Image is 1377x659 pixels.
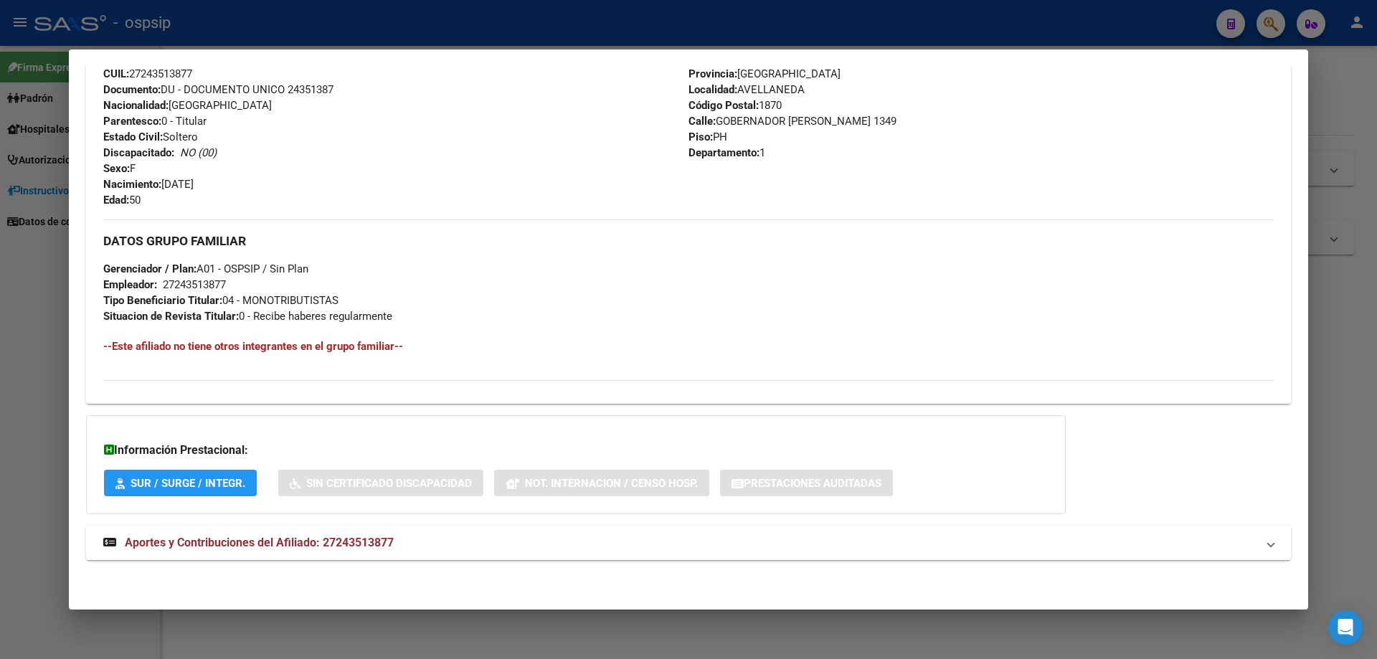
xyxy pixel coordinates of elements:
strong: Empleador: [103,278,157,291]
span: 50 [103,194,141,207]
span: 1870 [688,99,782,112]
div: Open Intercom Messenger [1328,610,1363,645]
span: Prestaciones Auditadas [744,477,881,490]
h4: --Este afiliado no tiene otros integrantes en el grupo familiar-- [103,338,1274,354]
div: 27243513877 [163,277,226,293]
button: Not. Internacion / Censo Hosp. [494,470,709,496]
span: A01 - OSPSIP / Sin Plan [103,262,308,275]
span: Not. Internacion / Censo Hosp. [525,477,698,490]
span: [GEOGRAPHIC_DATA] [688,67,841,80]
strong: Calle: [688,115,716,128]
h3: Información Prestacional: [104,442,1048,459]
strong: Nacionalidad: [103,99,169,112]
strong: Edad: [103,194,129,207]
span: [GEOGRAPHIC_DATA] [103,99,272,112]
strong: Departamento: [688,146,760,159]
strong: Gerenciador / Plan: [103,262,197,275]
strong: Sexo: [103,162,130,175]
strong: Parentesco: [103,115,161,128]
mat-expansion-panel-header: Aportes y Contribuciones del Afiliado: 27243513877 [86,526,1291,560]
strong: Provincia: [688,67,737,80]
button: SUR / SURGE / INTEGR. [104,470,257,496]
span: [DATE] [103,178,194,191]
span: F [103,162,136,175]
span: 04 - MONOTRIBUTISTAS [103,294,339,307]
span: 0 - Titular [103,115,207,128]
button: Sin Certificado Discapacidad [278,470,483,496]
span: 27243513877 [103,67,192,80]
i: NO (00) [180,146,217,159]
strong: Estado Civil: [103,131,163,143]
strong: Discapacitado: [103,146,174,159]
h3: DATOS GRUPO FAMILIAR [103,233,1274,249]
strong: CUIL: [103,67,129,80]
strong: Código Postal: [688,99,759,112]
span: GOBERNADOR [PERSON_NAME] 1349 [688,115,896,128]
span: DU - DOCUMENTO UNICO 24351387 [103,83,333,96]
span: Sin Certificado Discapacidad [306,477,472,490]
button: Prestaciones Auditadas [720,470,893,496]
span: 0 - Recibe haberes regularmente [103,310,392,323]
span: 1 [688,146,765,159]
strong: Localidad: [688,83,737,96]
strong: Documento: [103,83,161,96]
span: SUR / SURGE / INTEGR. [131,477,245,490]
span: AVELLANEDA [688,83,805,96]
span: Aportes y Contribuciones del Afiliado: 27243513877 [125,536,394,549]
strong: Tipo Beneficiario Titular: [103,294,222,307]
span: Soltero [103,131,198,143]
strong: Nacimiento: [103,178,161,191]
strong: Piso: [688,131,713,143]
strong: Situacion de Revista Titular: [103,310,239,323]
span: PH [688,131,727,143]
